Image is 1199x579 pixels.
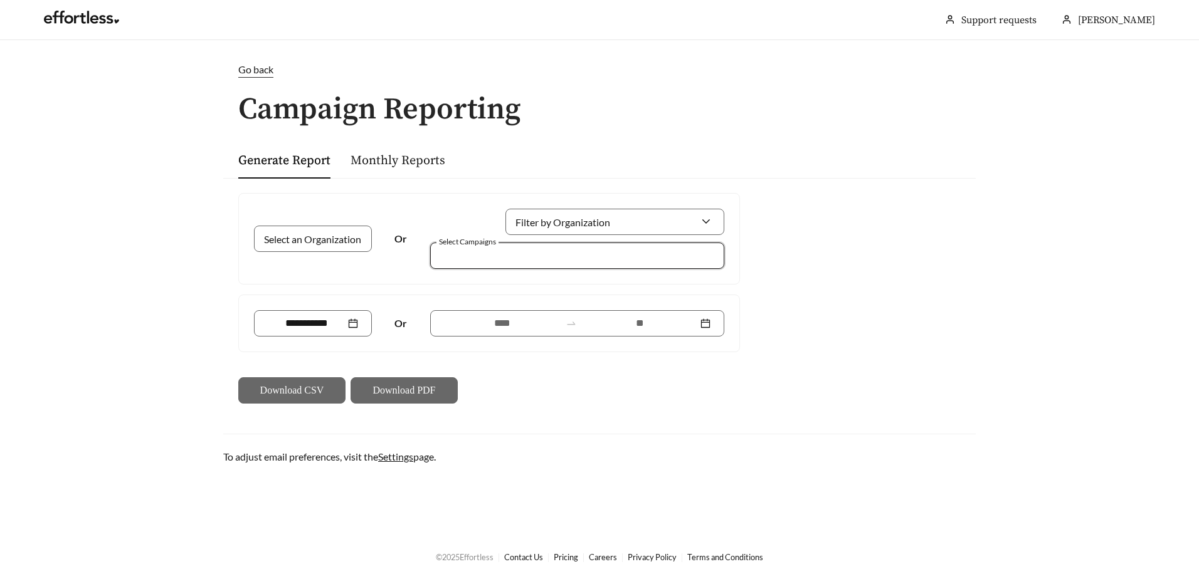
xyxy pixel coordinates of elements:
[238,153,330,169] a: Generate Report
[1078,14,1155,26] span: [PERSON_NAME]
[351,153,445,169] a: Monthly Reports
[394,232,407,244] strong: Or
[351,377,458,404] button: Download PDF
[394,317,407,329] strong: Or
[589,552,617,562] a: Careers
[961,14,1037,26] a: Support requests
[238,63,273,75] span: Go back
[223,451,436,462] span: To adjust email preferences, visit the page.
[566,318,577,329] span: swap-right
[504,552,543,562] a: Contact Us
[238,377,346,404] button: Download CSV
[554,552,578,562] a: Pricing
[628,552,677,562] a: Privacy Policy
[378,451,413,462] a: Settings
[436,552,494,562] span: © 2025 Effortless
[223,62,976,78] a: Go back
[687,552,763,562] a: Terms and Conditions
[566,318,577,329] span: to
[223,93,976,127] h1: Campaign Reporting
